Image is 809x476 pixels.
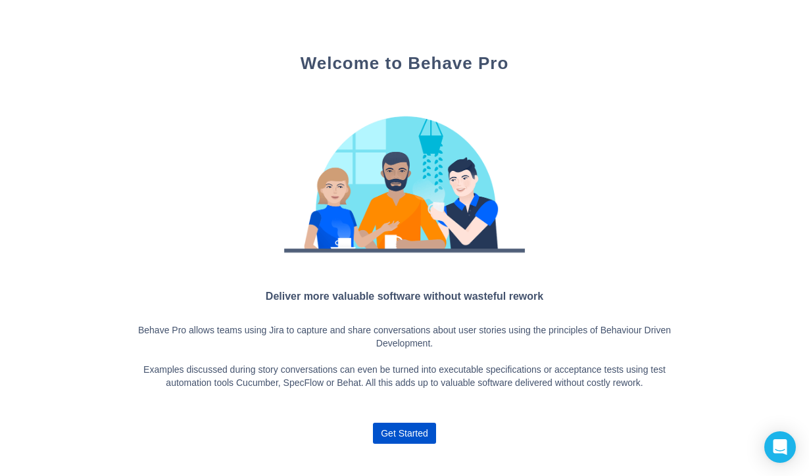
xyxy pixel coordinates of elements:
h3: Deliver more valuable software without wasteful rework [129,288,680,304]
p: Behave Pro allows teams using Jira to capture and share conversations about user stories using th... [129,324,680,390]
img: 00369af0bb1dbacc1a4e4cbbc7e10263.png [273,101,536,265]
button: Get Started [373,423,436,444]
span: Get Started [381,423,428,444]
h1: Welcome to Behave Pro [129,53,680,74]
div: Open Intercom Messenger [764,431,796,463]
